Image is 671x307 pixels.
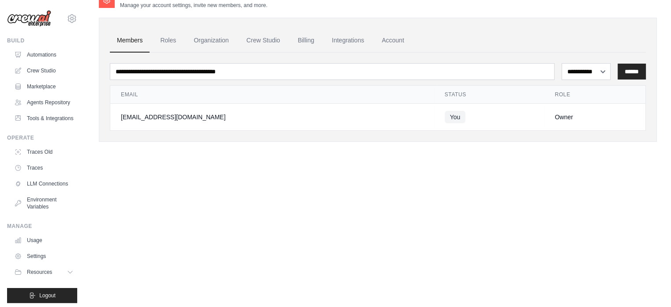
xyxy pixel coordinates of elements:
[11,145,77,159] a: Traces Old
[291,29,321,53] a: Billing
[11,177,77,191] a: LLM Connections
[11,80,77,94] a: Marketplace
[187,29,236,53] a: Organization
[325,29,371,53] a: Integrations
[11,111,77,125] a: Tools & Integrations
[7,288,77,303] button: Logout
[11,64,77,78] a: Crew Studio
[121,113,424,121] div: [EMAIL_ADDRESS][DOMAIN_NAME]
[7,37,77,44] div: Build
[445,111,466,123] span: You
[11,161,77,175] a: Traces
[11,95,77,110] a: Agents Repository
[7,223,77,230] div: Manage
[153,29,183,53] a: Roles
[11,249,77,263] a: Settings
[434,86,544,104] th: Status
[11,48,77,62] a: Automations
[7,10,51,27] img: Logo
[11,193,77,214] a: Environment Variables
[39,292,56,299] span: Logout
[7,134,77,141] div: Operate
[555,113,635,121] div: Owner
[11,233,77,247] a: Usage
[120,2,267,9] p: Manage your account settings, invite new members, and more.
[11,265,77,279] button: Resources
[240,29,287,53] a: Crew Studio
[544,86,646,104] th: Role
[110,86,434,104] th: Email
[110,29,150,53] a: Members
[27,269,52,276] span: Resources
[375,29,411,53] a: Account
